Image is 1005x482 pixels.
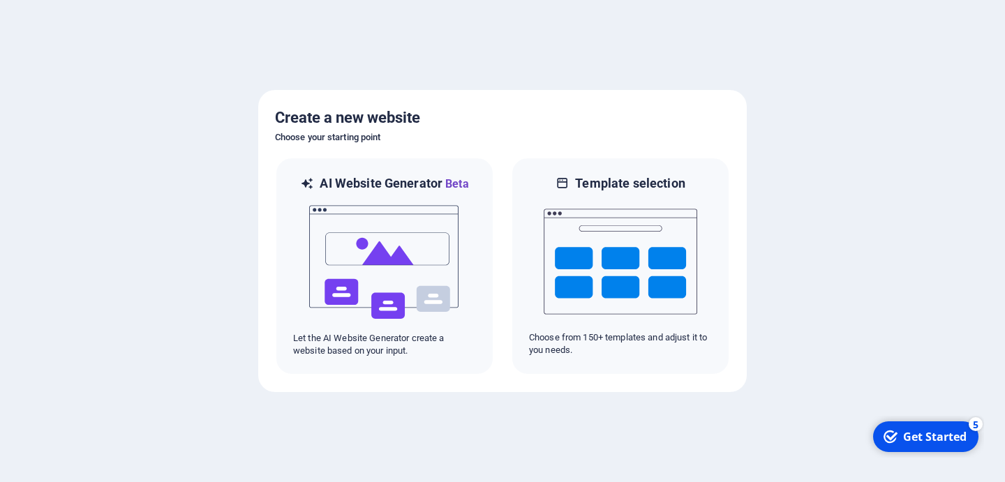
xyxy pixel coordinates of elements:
[511,157,730,375] div: Template selectionChoose from 150+ templates and adjust it to you needs.
[320,175,468,193] h6: AI Website Generator
[275,107,730,129] h5: Create a new website
[275,157,494,375] div: AI Website GeneratorBetaaiLet the AI Website Generator create a website based on your input.
[38,13,101,29] div: Get Started
[308,193,461,332] img: ai
[575,175,685,192] h6: Template selection
[442,177,469,190] span: Beta
[8,6,113,36] div: Get Started 5 items remaining, 0% complete
[293,332,476,357] p: Let the AI Website Generator create a website based on your input.
[529,331,712,356] p: Choose from 150+ templates and adjust it to you needs.
[103,1,117,15] div: 5
[275,129,730,146] h6: Choose your starting point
